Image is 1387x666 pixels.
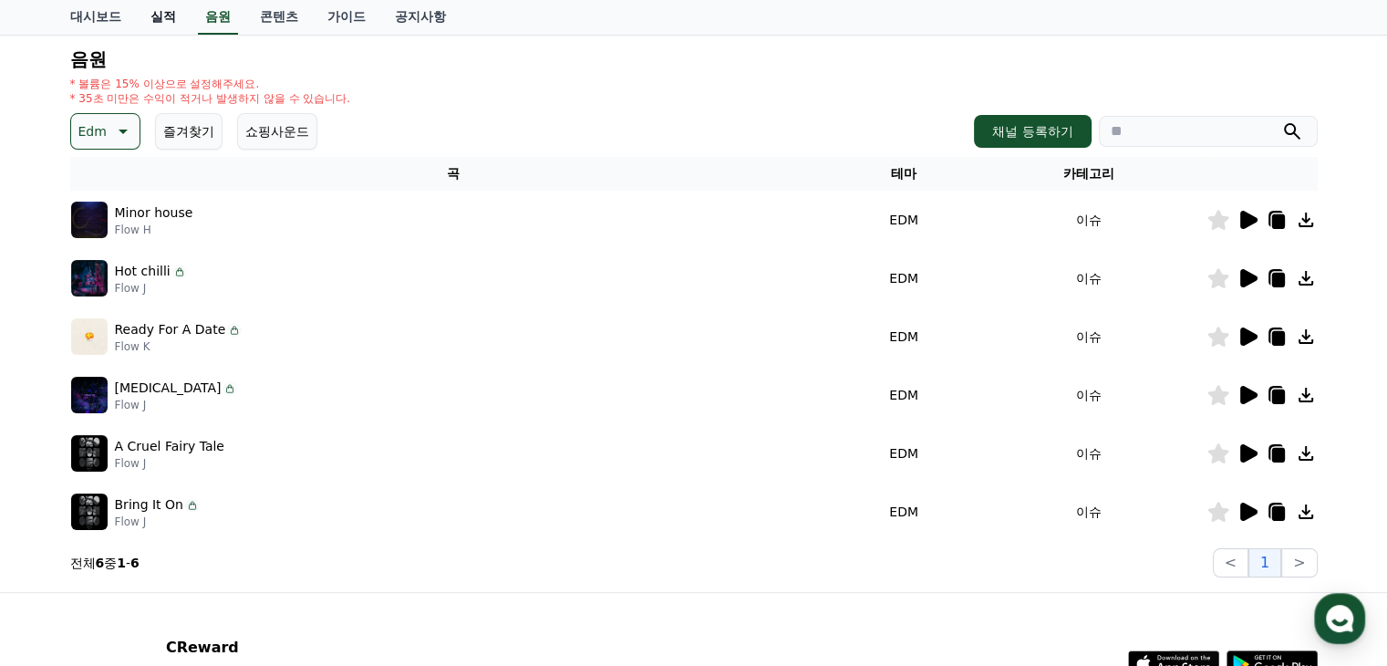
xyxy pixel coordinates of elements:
img: music [71,202,108,238]
img: music [71,260,108,297]
th: 테마 [835,157,971,191]
th: 곡 [70,157,836,191]
p: CReward [166,637,388,659]
p: Flow J [115,456,224,471]
button: 즐겨찾기 [155,113,223,150]
p: 전체 중 - [70,554,140,572]
th: 카테고리 [972,157,1206,191]
span: 홈 [57,542,68,557]
button: 1 [1248,548,1281,578]
strong: 1 [117,556,126,570]
td: EDM [835,191,971,249]
p: * 볼륨은 15% 이상으로 설정해주세요. [70,77,351,91]
span: 대화 [167,543,189,557]
td: 이슈 [972,307,1206,366]
span: 설정 [282,542,304,557]
h4: 음원 [70,49,1318,69]
td: EDM [835,483,971,541]
strong: 6 [96,556,105,570]
td: 이슈 [972,424,1206,483]
p: Hot chilli [115,262,171,281]
p: Flow J [115,398,238,412]
p: Flow K [115,339,243,354]
button: Edm [70,113,140,150]
button: > [1281,548,1317,578]
button: < [1213,548,1248,578]
a: 대화 [120,515,235,560]
p: A Cruel Fairy Tale [115,437,224,456]
p: * 35초 미만은 수익이 적거나 발생하지 않을 수 있습니다. [70,91,351,106]
p: Bring It On [115,495,183,515]
td: EDM [835,307,971,366]
button: 채널 등록하기 [974,115,1091,148]
td: EDM [835,249,971,307]
img: music [71,435,108,472]
p: Flow J [115,515,200,529]
td: EDM [835,366,971,424]
a: 설정 [235,515,350,560]
td: 이슈 [972,366,1206,424]
td: EDM [835,424,971,483]
p: Minor house [115,203,193,223]
img: music [71,494,108,530]
strong: 6 [130,556,140,570]
p: [MEDICAL_DATA] [115,379,222,398]
p: Edm [78,119,107,144]
a: 홈 [5,515,120,560]
p: Ready For A Date [115,320,226,339]
img: music [71,318,108,355]
p: Flow J [115,281,187,296]
img: music [71,377,108,413]
td: 이슈 [972,191,1206,249]
button: 쇼핑사운드 [237,113,317,150]
p: Flow H [115,223,193,237]
td: 이슈 [972,249,1206,307]
td: 이슈 [972,483,1206,541]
